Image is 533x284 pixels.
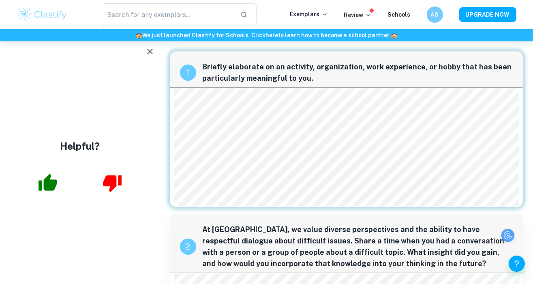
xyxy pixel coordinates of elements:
[427,6,443,23] button: AS
[102,3,234,26] input: Search for any exemplars...
[2,31,531,40] h6: We just launched Clastify for Schools. Click to learn how to become a school partner.
[135,32,142,39] span: 🏫
[180,65,196,81] div: recipe
[388,11,411,18] a: Schools
[60,139,100,153] h4: Helpful?
[203,61,514,84] span: Briefly elaborate on an activity, organization, work experience, or hobby that has been particula...
[290,10,328,19] p: Exemplars
[17,6,68,23] img: Clastify logo
[265,32,278,39] a: here
[344,11,372,19] p: Review
[509,256,525,272] button: Help and Feedback
[203,224,514,269] span: At [GEOGRAPHIC_DATA], we value diverse perspectives and the ability to have respectful dialogue a...
[180,239,196,255] div: recipe
[391,32,398,39] span: 🏫
[459,7,516,22] button: UPGRADE NOW
[430,10,439,19] h6: AS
